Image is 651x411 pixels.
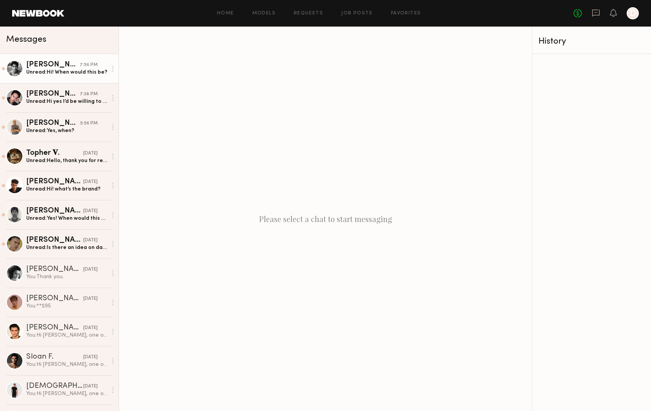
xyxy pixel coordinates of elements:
div: [PERSON_NAME] [26,295,83,302]
div: Topher 𝐕. [26,148,83,157]
div: 7:38 PM [80,91,98,98]
a: Favorites [391,11,421,16]
div: [PERSON_NAME] O. [26,120,80,127]
div: You: **$95 [26,302,107,310]
div: [PERSON_NAME] [26,266,83,273]
div: [PERSON_NAME] [26,236,83,244]
div: Unread: Hi! what’s the brand? [26,186,107,193]
a: Home [217,11,234,16]
div: [DEMOGRAPHIC_DATA][PERSON_NAME] [26,383,83,390]
div: [DATE] [83,266,98,273]
a: Models [252,11,276,16]
div: [DATE] [83,237,98,244]
div: 7:56 PM [80,61,98,69]
div: [DATE] [83,354,98,361]
div: Unread: Yes! When would this be? [26,215,107,222]
div: Unread: Hi yes I’d be willing to accept that rate. What are the potential shoot dates? [26,98,107,105]
a: Job Posts [341,11,373,16]
div: Unread: Hi! When would this be? [26,69,107,76]
div: Unread: Yes, when? [26,127,107,134]
div: Unread: Is there an idea on day?? [26,244,107,251]
div: History [539,37,645,46]
span: Messages [6,35,46,44]
div: Unread: Hello, thank you for reaching out! That works for me, when is the shoot date? Thank you s... [26,157,107,164]
div: [DATE] [83,324,98,332]
a: D [627,7,639,19]
div: [PERSON_NAME] [26,90,80,98]
div: [DATE] [83,383,98,390]
div: [PERSON_NAME] [26,178,83,186]
div: [PERSON_NAME] [26,207,83,215]
div: [DATE] [83,208,98,215]
div: Sloan F. [26,353,83,361]
div: [DATE] [83,150,98,157]
div: You: Hi [PERSON_NAME], one of my client wants to shoot 1hr Studio e-comm. Im sending them a model... [26,390,107,397]
div: [PERSON_NAME] [26,61,80,69]
div: You: Hi [PERSON_NAME], one of my client wants to shoot 1hr Studio e-comm. Im sending them a model... [26,361,107,368]
div: [PERSON_NAME] [26,324,83,332]
div: You: Thank you. [26,273,107,280]
div: You: Hi [PERSON_NAME], one of my client wants to shoot 1hr Studio e-comm. Im sending them a model... [26,332,107,339]
div: [DATE] [83,295,98,302]
div: Please select a chat to start messaging [119,27,532,411]
div: 5:56 PM [80,120,98,127]
div: [DATE] [83,178,98,186]
a: Requests [294,11,323,16]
